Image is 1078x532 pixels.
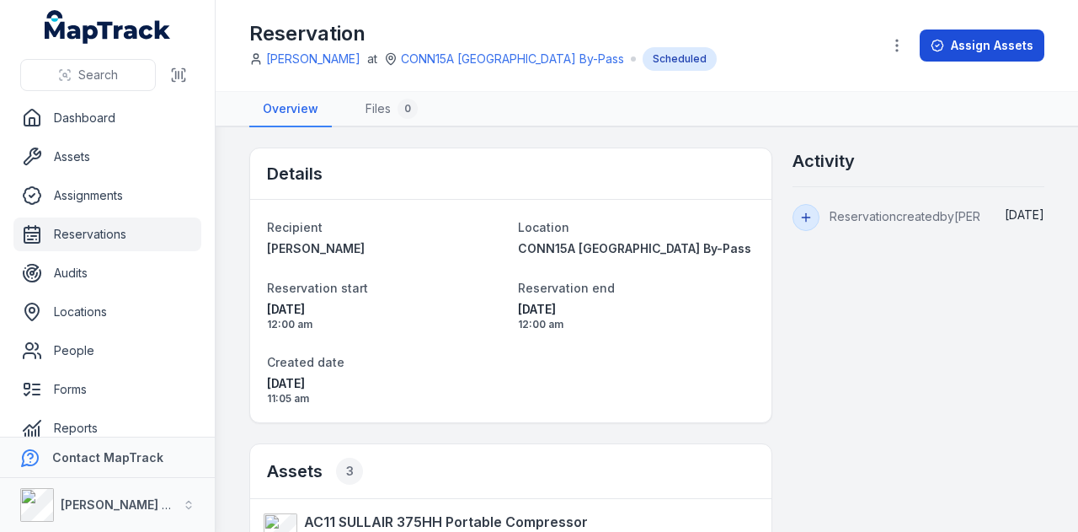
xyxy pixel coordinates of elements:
[78,67,118,83] span: Search
[304,512,588,532] strong: AC11 SULLAIR 375HH Portable Compressor
[13,101,201,135] a: Dashboard
[13,373,201,406] a: Forms
[45,10,171,44] a: MapTrack
[336,458,363,485] div: 3
[20,59,156,91] button: Search
[13,218,201,251] a: Reservations
[518,241,751,255] span: CONN15A [GEOGRAPHIC_DATA] By-Pass
[367,51,377,67] span: at
[398,99,418,119] div: 0
[267,375,504,406] time: 10/09/2025, 11:05:54 am
[401,51,624,67] a: CONN15A [GEOGRAPHIC_DATA] By-Pass
[352,92,431,127] a: Files0
[267,318,504,331] span: 12:00 am
[13,179,201,212] a: Assignments
[249,20,717,47] h1: Reservation
[1005,207,1044,222] span: [DATE]
[518,281,615,295] span: Reservation end
[13,411,201,445] a: Reports
[267,392,504,406] span: 11:05 am
[61,497,199,512] strong: [PERSON_NAME] Group
[792,149,855,173] h2: Activity
[267,240,504,257] a: [PERSON_NAME]
[267,301,504,318] span: [DATE]
[518,301,755,318] span: [DATE]
[1005,207,1044,222] time: 10/09/2025, 11:05:54 am
[920,30,1044,62] button: Assign Assets
[13,256,201,290] a: Audits
[13,295,201,329] a: Locations
[13,334,201,368] a: People
[267,162,323,185] h2: Details
[267,355,344,369] span: Created date
[267,375,504,392] span: [DATE]
[518,301,755,331] time: 06/10/2025, 12:00:00 am
[643,47,717,71] div: Scheduled
[267,301,504,331] time: 15/09/2025, 12:00:00 am
[13,140,201,174] a: Assets
[518,220,569,234] span: Location
[267,281,368,295] span: Reservation start
[267,458,363,485] h2: Assets
[830,209,1049,223] span: Reservation created by [PERSON_NAME]
[249,92,332,127] a: Overview
[518,240,755,257] a: CONN15A [GEOGRAPHIC_DATA] By-Pass
[267,220,323,234] span: Recipient
[52,450,163,465] strong: Contact MapTrack
[518,318,755,331] span: 12:00 am
[266,51,360,67] a: [PERSON_NAME]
